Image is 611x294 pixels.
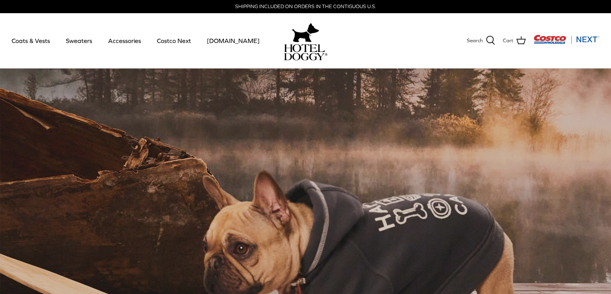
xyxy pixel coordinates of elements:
[5,28,57,54] a: Coats & Vests
[284,21,327,60] a: hoteldoggy.com hoteldoggycom
[150,28,198,54] a: Costco Next
[292,21,319,44] img: hoteldoggy.com
[503,36,526,46] a: Cart
[534,34,599,44] img: Costco Next
[467,36,495,46] a: Search
[200,28,267,54] a: [DOMAIN_NAME]
[467,37,483,45] span: Search
[101,28,148,54] a: Accessories
[503,37,513,45] span: Cart
[534,40,599,45] a: Visit Costco Next
[59,28,99,54] a: Sweaters
[284,44,327,60] img: hoteldoggycom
